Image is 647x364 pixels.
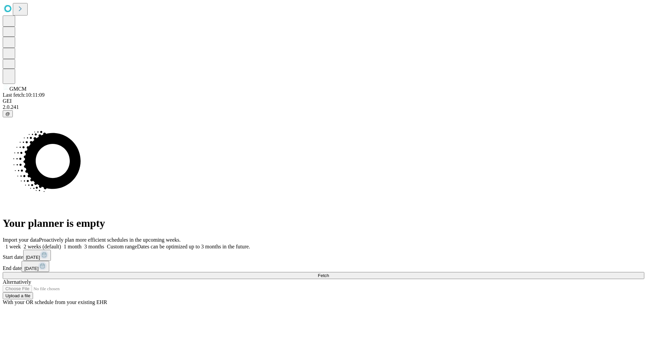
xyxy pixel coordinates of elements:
[3,279,31,285] span: Alternatively
[84,244,104,249] span: 3 months
[3,250,644,261] div: Start date
[318,273,329,278] span: Fetch
[3,110,13,117] button: @
[39,237,181,243] span: Proactively plan more efficient schedules in the upcoming weeks.
[22,261,49,272] button: [DATE]
[3,292,33,299] button: Upload a file
[9,86,27,92] span: GMCM
[3,217,644,230] h1: Your planner is empty
[3,272,644,279] button: Fetch
[24,266,38,271] span: [DATE]
[3,104,644,110] div: 2.0.241
[24,244,61,249] span: 2 weeks (default)
[3,299,107,305] span: With your OR schedule from your existing EHR
[3,98,644,104] div: GEI
[23,250,51,261] button: [DATE]
[3,92,44,98] span: Last fetch: 10:11:09
[137,244,250,249] span: Dates can be optimized up to 3 months in the future.
[3,237,39,243] span: Import your data
[64,244,82,249] span: 1 month
[5,111,10,116] span: @
[26,255,40,260] span: [DATE]
[107,244,137,249] span: Custom range
[3,261,644,272] div: End date
[5,244,21,249] span: 1 week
